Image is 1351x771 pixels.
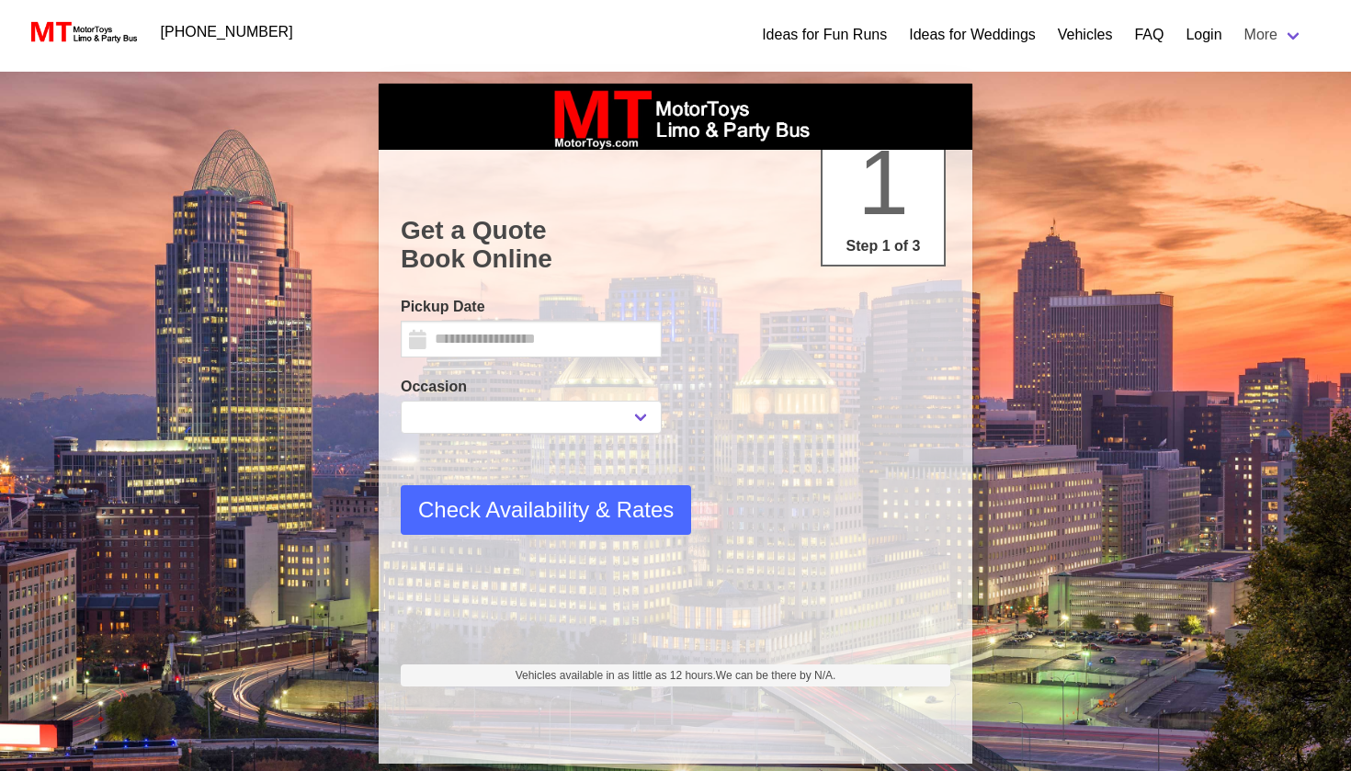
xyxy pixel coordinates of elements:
a: [PHONE_NUMBER] [150,14,304,51]
a: More [1233,17,1314,53]
a: Login [1186,24,1221,46]
span: 1 [857,130,909,233]
a: Ideas for Weddings [909,24,1036,46]
h1: Get a Quote Book Online [401,216,950,274]
img: MotorToys Logo [26,19,139,45]
a: Vehicles [1058,24,1113,46]
span: We can be there by N/A. [716,669,836,682]
a: FAQ [1134,24,1164,46]
p: Step 1 of 3 [830,235,937,257]
span: Vehicles available in as little as 12 hours. [516,667,836,684]
span: Check Availability & Rates [418,493,674,527]
a: Ideas for Fun Runs [762,24,887,46]
img: box_logo_brand.jpeg [538,84,813,150]
label: Occasion [401,376,662,398]
label: Pickup Date [401,296,662,318]
button: Check Availability & Rates [401,485,691,535]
